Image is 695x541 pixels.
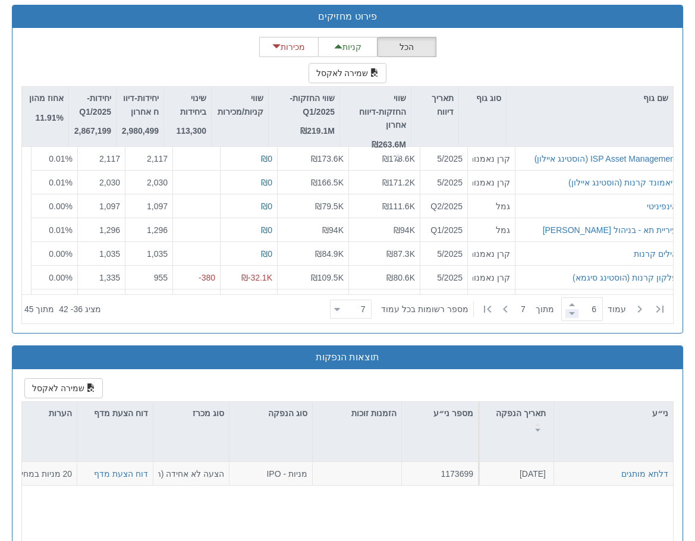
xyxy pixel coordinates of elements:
[372,140,406,149] strong: ₪263.6M
[425,177,463,188] div: 5/2025
[386,249,415,259] span: ₪87.3K
[411,87,458,123] div: תאריך דיווח
[318,37,378,57] button: קניות
[543,224,677,236] button: עיריית תא - בניהול [PERSON_NAME]
[6,468,72,480] div: 20 מניות במחיר 52.5
[311,154,344,163] span: ₪173.6K
[273,92,335,118] p: שווי החזקות-Q1/2025
[381,303,468,315] span: ‏מספר רשומות בכל עמוד
[83,248,120,260] div: 1,035
[425,200,463,212] div: Q2/2025
[241,273,272,282] span: ₪-32.1K
[176,126,206,136] strong: 113,300
[259,37,319,57] button: מכירות
[36,224,73,236] div: 0.01 %
[261,154,272,163] span: ₪0
[311,178,344,187] span: ₪166.5K
[83,272,120,284] div: 1,335
[36,272,73,284] div: 0.00 %
[382,202,415,211] span: ₪111.6K
[621,468,668,480] button: דלתא מותגים
[94,469,148,479] a: דוח הצעת מדף
[309,63,387,83] button: שמירה לאקסל
[473,248,510,260] div: קרן נאמנות
[1,402,77,424] div: הערות
[261,202,272,211] span: ₪0
[394,225,415,235] span: ₪94K
[261,178,272,187] span: ₪0
[122,126,159,136] strong: 2,980,499
[573,272,677,284] button: פלקון קרנות (הוסטינג סיגמא)
[507,87,673,109] div: שם גוף
[158,468,224,480] div: הצעה לא אחידה (רק מוסדי) - מחיר
[130,224,168,236] div: 1,296
[83,153,120,165] div: 2,117
[130,200,168,212] div: 1,097
[483,468,546,480] div: [DATE]
[386,273,415,282] span: ₪80.6K
[36,177,73,188] div: 0.01 %
[212,87,268,136] div: שווי קניות/מכירות
[402,402,478,424] div: מספר ני״ע
[21,352,674,363] h3: תוצאות הנפקות
[121,92,159,118] p: יחידות-דיווח אחרון
[234,468,307,480] div: מניות - IPO
[24,296,101,322] div: ‏מציג 36 - 42 ‏ מתוך 45
[382,178,415,187] span: ₪171.2K
[153,402,229,424] div: סוג מכרז
[480,402,554,438] div: תאריך הנפקה
[425,272,463,284] div: 5/2025
[608,303,626,315] span: ‏עמוד
[425,248,463,260] div: 5/2025
[647,200,677,212] button: אינפיניטי
[36,153,73,165] div: 0.01 %
[322,225,344,235] span: ₪94K
[634,248,677,260] button: אילים קרנות
[534,153,677,165] button: ISP Asset Management (הוסטינג איילון)
[24,378,103,398] button: שמירה לאקסל
[473,272,510,284] div: קרן נאמנות
[473,200,510,212] div: גמל
[473,177,510,188] div: קרן נאמנות
[315,202,344,211] span: ₪79.5K
[36,200,73,212] div: 0.00 %
[377,37,436,57] button: הכל
[521,303,536,315] span: 7
[74,126,111,136] strong: 2,867,199
[21,11,674,22] h3: פירוט מחזיקים
[130,177,168,188] div: 2,030
[74,92,111,118] p: יחידות-Q1/2025
[568,177,677,188] button: דיאמונד קרנות (הוסטינג איילון)
[130,153,168,165] div: 2,117
[83,224,120,236] div: 1,296
[77,402,153,438] div: דוח הצעת מדף
[313,402,401,424] div: הזמנות זוכות
[325,296,671,322] div: ‏ מתוך
[473,153,510,165] div: קרן נאמנות
[178,272,215,284] div: -380
[425,224,463,236] div: Q1/2025
[261,249,272,259] span: ₪0
[300,126,335,136] strong: ₪219.1M
[345,92,406,131] p: שווי החזקות-דיווח אחרון
[29,92,64,105] p: אחוז מהון
[425,153,463,165] div: 5/2025
[315,249,344,259] span: ₪84.9K
[36,248,73,260] div: 0.00 %
[407,468,473,480] div: 1173699
[36,113,64,122] strong: 11.91%
[130,248,168,260] div: 1,035
[554,402,673,424] div: ני״ע
[130,272,168,284] div: 955
[473,224,510,236] div: גמל
[229,402,312,424] div: סוג הנפקה
[83,200,120,212] div: 1,097
[459,87,506,123] div: סוג גוף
